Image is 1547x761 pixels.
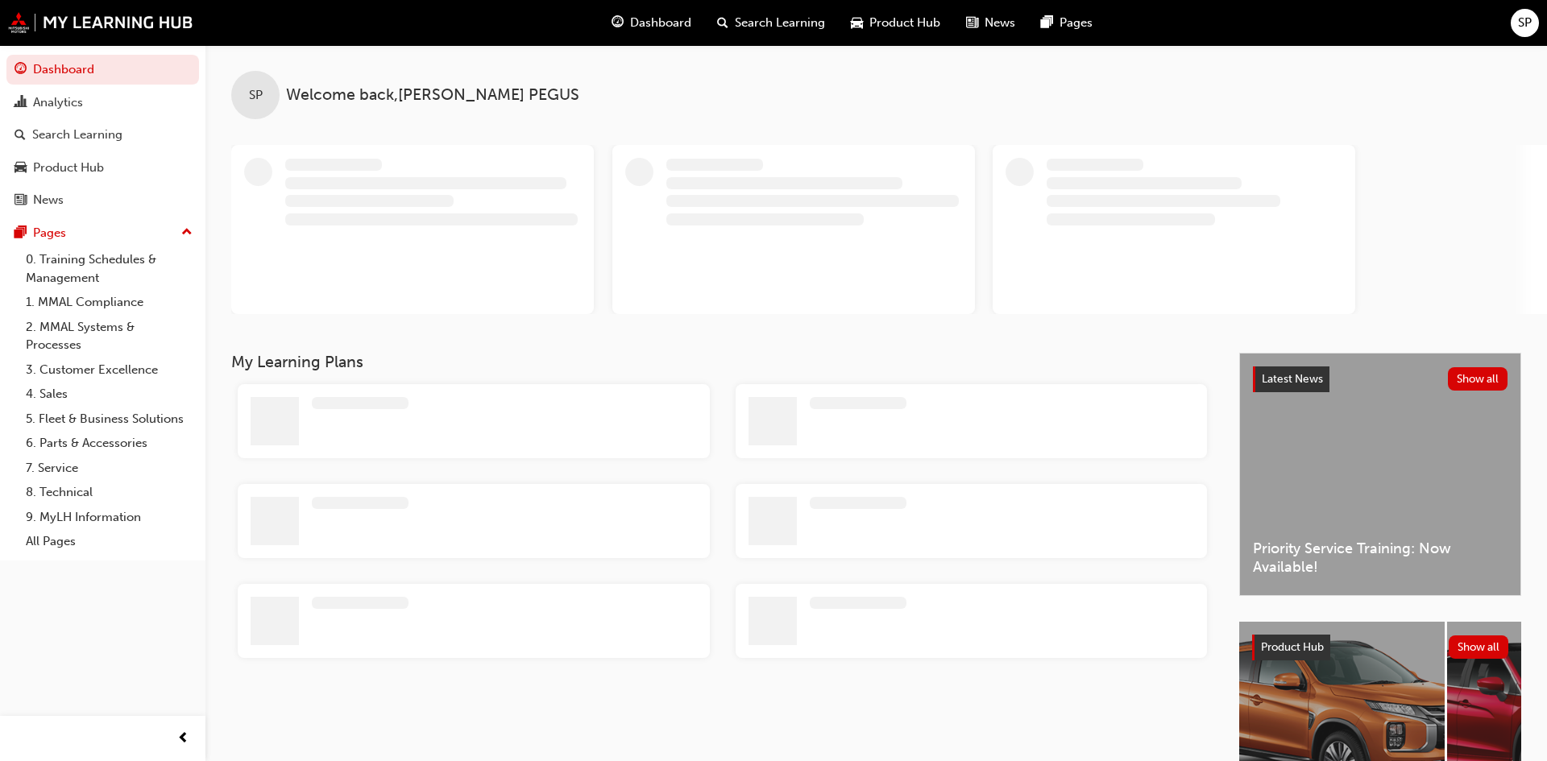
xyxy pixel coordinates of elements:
[15,193,27,208] span: news-icon
[985,14,1015,32] span: News
[19,382,199,407] a: 4. Sales
[704,6,838,39] a: search-iconSearch Learning
[6,52,199,218] button: DashboardAnalyticsSearch LearningProduct HubNews
[869,14,940,32] span: Product Hub
[612,13,624,33] span: guage-icon
[630,14,691,32] span: Dashboard
[15,161,27,176] span: car-icon
[15,96,27,110] span: chart-icon
[8,12,193,33] img: mmal
[6,218,199,248] button: Pages
[717,13,728,33] span: search-icon
[15,226,27,241] span: pages-icon
[19,480,199,505] a: 8. Technical
[1252,635,1508,660] a: Product HubShow all
[33,159,104,177] div: Product Hub
[32,126,122,144] div: Search Learning
[15,128,26,143] span: search-icon
[1518,14,1532,32] span: SP
[231,353,1213,371] h3: My Learning Plans
[1253,540,1508,576] span: Priority Service Training: Now Available!
[1041,13,1053,33] span: pages-icon
[286,86,579,105] span: Welcome back , [PERSON_NAME] PEGUS
[181,222,193,243] span: up-icon
[851,13,863,33] span: car-icon
[1253,366,1508,392] a: Latest NewsShow all
[1261,640,1324,654] span: Product Hub
[966,13,978,33] span: news-icon
[19,456,199,481] a: 7. Service
[1060,14,1093,32] span: Pages
[599,6,704,39] a: guage-iconDashboard
[953,6,1028,39] a: news-iconNews
[838,6,953,39] a: car-iconProduct Hub
[19,358,199,383] a: 3. Customer Excellence
[19,315,199,358] a: 2. MMAL Systems & Processes
[1448,367,1508,391] button: Show all
[19,505,199,530] a: 9. MyLH Information
[1028,6,1105,39] a: pages-iconPages
[19,290,199,315] a: 1. MMAL Compliance
[19,407,199,432] a: 5. Fleet & Business Solutions
[33,93,83,112] div: Analytics
[6,120,199,150] a: Search Learning
[6,153,199,183] a: Product Hub
[33,191,64,209] div: News
[1449,635,1509,659] button: Show all
[19,247,199,290] a: 0. Training Schedules & Management
[6,88,199,118] a: Analytics
[15,63,27,77] span: guage-icon
[19,431,199,456] a: 6. Parts & Accessories
[33,224,66,242] div: Pages
[6,185,199,215] a: News
[1262,372,1323,386] span: Latest News
[1239,353,1521,596] a: Latest NewsShow allPriority Service Training: Now Available!
[6,55,199,85] a: Dashboard
[1511,9,1539,37] button: SP
[177,729,189,749] span: prev-icon
[735,14,825,32] span: Search Learning
[249,86,263,105] span: SP
[19,529,199,554] a: All Pages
